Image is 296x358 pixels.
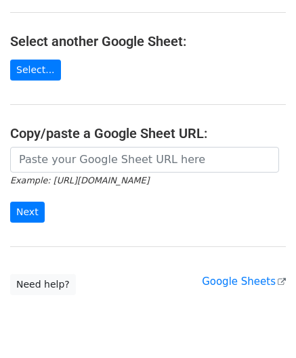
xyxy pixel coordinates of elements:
[10,175,149,185] small: Example: [URL][DOMAIN_NAME]
[10,147,279,173] input: Paste your Google Sheet URL here
[202,275,286,288] a: Google Sheets
[10,274,76,295] a: Need help?
[10,125,286,141] h4: Copy/paste a Google Sheet URL:
[10,33,286,49] h4: Select another Google Sheet:
[10,60,61,81] a: Select...
[10,202,45,223] input: Next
